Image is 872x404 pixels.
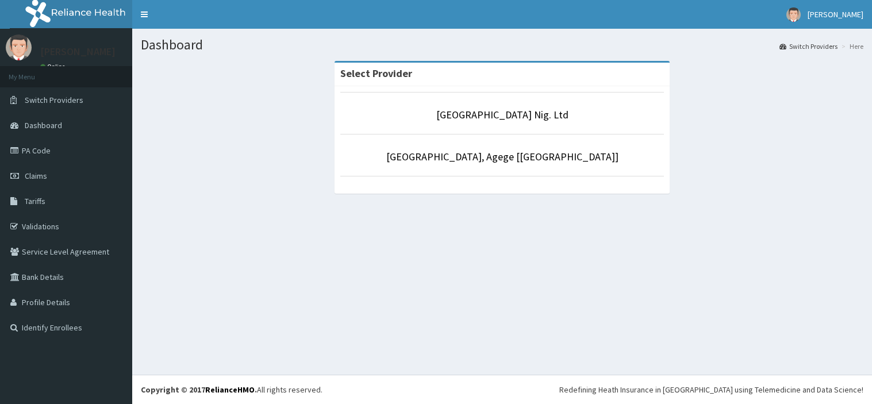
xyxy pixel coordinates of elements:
[40,47,116,57] p: [PERSON_NAME]
[25,196,45,206] span: Tariffs
[559,384,863,395] div: Redefining Heath Insurance in [GEOGRAPHIC_DATA] using Telemedicine and Data Science!
[386,150,619,163] a: [GEOGRAPHIC_DATA], Agege [[GEOGRAPHIC_DATA]]
[786,7,801,22] img: User Image
[25,171,47,181] span: Claims
[779,41,838,51] a: Switch Providers
[205,384,255,395] a: RelianceHMO
[839,41,863,51] li: Here
[141,37,863,52] h1: Dashboard
[40,63,68,71] a: Online
[132,375,872,404] footer: All rights reserved.
[25,95,83,105] span: Switch Providers
[436,108,568,121] a: [GEOGRAPHIC_DATA] Nig. Ltd
[808,9,863,20] span: [PERSON_NAME]
[141,384,257,395] strong: Copyright © 2017 .
[340,67,412,80] strong: Select Provider
[25,120,62,130] span: Dashboard
[6,34,32,60] img: User Image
